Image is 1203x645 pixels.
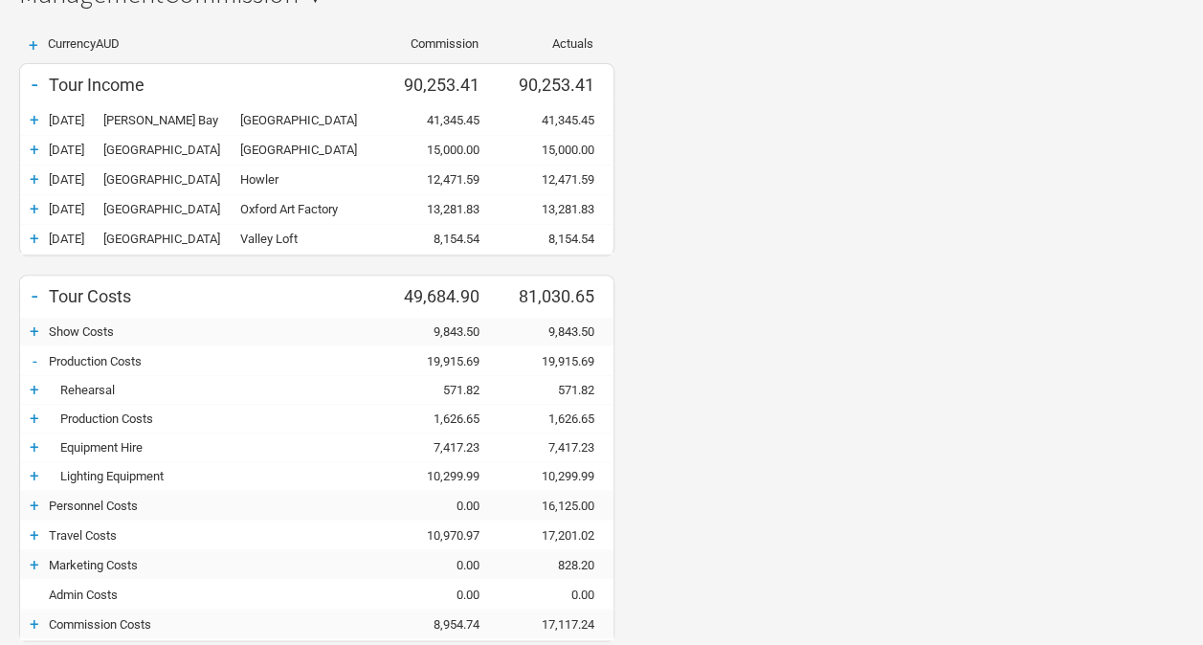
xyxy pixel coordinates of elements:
[20,322,49,341] div: +
[499,469,613,483] div: 10,299.99
[49,202,240,216] div: Sydney
[498,37,593,50] div: Actuals
[49,354,384,368] div: Production Costs
[384,143,499,157] div: 15,000.00
[384,383,499,397] div: 571.82
[384,202,499,216] div: 13,281.83
[20,229,49,248] div: +
[384,113,499,127] div: 41,345.45
[49,143,84,157] span: [DATE]
[499,588,613,602] div: 0.00
[384,411,499,426] div: 1,626.65
[384,499,499,513] div: 0.00
[499,143,613,157] div: 15,000.00
[20,437,49,456] div: +
[499,383,613,397] div: 571.82
[499,411,613,426] div: 1,626.65
[20,199,49,218] div: +
[20,282,49,309] div: -
[499,232,613,246] div: 8,154.54
[49,617,384,632] div: Commission Costs
[49,411,384,426] div: Production Costs
[49,383,384,397] div: Rehearsal
[49,324,384,339] div: Show Costs
[384,354,499,368] div: 19,915.69
[20,555,49,574] div: +
[384,75,499,95] div: 90,253.41
[384,469,499,483] div: 10,299.99
[49,113,240,127] div: Byron Bay
[49,232,240,246] div: Brisbane
[384,528,499,543] div: 10,970.97
[384,172,499,187] div: 12,471.59
[49,172,240,187] div: Melbourne
[499,499,613,513] div: 16,125.00
[49,172,84,187] span: [DATE]
[19,37,48,54] div: +
[499,528,613,543] div: 17,201.02
[20,169,49,189] div: +
[499,558,613,572] div: 828.20
[20,110,49,129] div: +
[499,113,613,127] div: 41,345.45
[20,496,49,515] div: +
[49,75,384,95] div: Tour Income
[20,71,49,98] div: -
[240,172,384,187] div: Howler
[384,232,499,246] div: 8,154.54
[49,286,384,306] div: Tour Costs
[384,324,499,339] div: 9,843.50
[383,37,479,50] div: Commission
[384,440,499,455] div: 7,417.23
[49,528,384,543] div: Travel Costs
[49,232,84,246] span: [DATE]
[384,588,499,602] div: 0.00
[20,466,49,485] div: +
[499,286,613,306] div: 81,030.65
[499,354,613,368] div: 19,915.69
[240,202,384,216] div: Oxford Art Factory
[49,558,384,572] div: Marketing Costs
[49,499,384,513] div: Personnel Costs
[240,113,384,127] div: Beach Hotel
[499,617,613,632] div: 17,117.24
[499,324,613,339] div: 9,843.50
[49,440,384,455] div: Equipment Hire
[49,143,240,157] div: Perth
[20,351,49,370] div: -
[49,588,384,602] div: Admin Costs
[48,36,120,51] span: Currency AUD
[384,286,499,306] div: 49,684.90
[499,75,613,95] div: 90,253.41
[240,143,384,157] div: Electric Island
[49,469,384,483] div: Lighting Equipment
[20,614,49,634] div: +
[499,202,613,216] div: 13,281.83
[49,113,84,127] span: [DATE]
[49,202,84,216] span: [DATE]
[240,232,384,246] div: Valley Loft
[20,525,49,545] div: +
[499,440,613,455] div: 7,417.23
[20,140,49,159] div: +
[20,409,49,428] div: +
[384,558,499,572] div: 0.00
[20,380,49,399] div: +
[499,172,613,187] div: 12,471.59
[384,617,499,632] div: 8,954.74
